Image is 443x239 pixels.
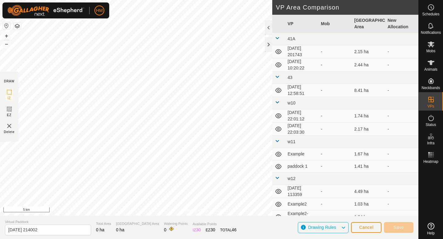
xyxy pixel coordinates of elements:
td: Example2-VP001 [285,210,318,224]
td: 1.34 ha [352,210,385,224]
span: VPs [427,104,434,108]
button: + [3,32,10,40]
td: 1.74 ha [352,109,385,123]
div: - [321,163,349,170]
span: HM [96,7,103,14]
td: [DATE] 12:58:51 [285,84,318,97]
div: - [321,113,349,119]
span: [GEOGRAPHIC_DATA] Area [116,221,159,226]
a: Contact Us [215,208,233,213]
th: New Allocation [385,15,418,33]
span: Delete [4,130,15,134]
span: 43 [288,75,293,80]
a: Privacy Policy [185,208,208,213]
span: 41A [288,36,295,41]
span: Virtual Paddock [5,219,91,225]
span: Infra [427,141,434,145]
td: - [385,58,418,72]
td: - [385,198,418,210]
span: Animals [424,68,437,71]
td: 2.15 ha [352,45,385,58]
button: Save [384,222,413,233]
td: - [385,109,418,123]
span: w10 [288,100,296,105]
div: - [321,87,349,94]
button: Map Layers [14,22,21,30]
button: – [3,40,10,48]
td: [DATE] 201743 [285,45,318,58]
span: Mobs [426,49,435,53]
span: Notifications [421,31,441,34]
td: - [385,210,418,224]
span: Schedules [422,12,439,16]
td: 2.17 ha [352,123,385,136]
td: - [385,45,418,58]
button: Cancel [351,222,381,233]
div: IZ [193,227,201,233]
span: Status [425,123,436,127]
div: - [321,151,349,157]
span: 0 ha [96,227,104,232]
span: Watering Points [164,221,188,226]
td: 4.49 ha [352,185,385,198]
span: Total Area [96,221,111,226]
a: Help [419,220,443,237]
div: - [321,201,349,207]
td: paddock 1 [285,160,318,173]
button: Reset Map [3,22,10,29]
div: - [321,62,349,68]
span: Cancel [359,225,373,230]
div: - [321,126,349,132]
span: IZ [8,96,11,100]
th: VP [285,15,318,33]
span: 30 [210,227,215,232]
td: Example [285,148,318,160]
th: [GEOGRAPHIC_DATA] Area [352,15,385,33]
th: Mob [318,15,352,33]
div: - [321,214,349,220]
span: w11 [288,139,296,144]
td: - [385,160,418,173]
span: Save [393,225,404,230]
td: [DATE] 22:03:30 [285,123,318,136]
span: Drawing Rules [308,225,336,230]
td: 2.44 ha [352,58,385,72]
div: - [321,188,349,195]
span: 0 ha [116,227,124,232]
td: - [385,84,418,97]
img: Gallagher Logo [7,5,84,16]
span: Neckbands [421,86,440,90]
td: [DATE] 113359 [285,185,318,198]
td: 1.67 ha [352,148,385,160]
td: 8.41 ha [352,84,385,97]
img: VP [6,122,13,130]
span: Help [427,231,435,235]
div: - [321,49,349,55]
td: - [385,148,418,160]
span: 30 [196,227,201,232]
td: [DATE] 10:20:22 [285,58,318,72]
span: Heatmap [423,160,438,163]
td: [DATE] 22:01:12 [285,109,318,123]
span: 46 [232,227,237,232]
span: 0 [164,227,166,232]
div: DRAW [4,79,14,84]
td: Example2 [285,198,318,210]
span: w12 [288,176,296,181]
td: 1.41 ha [352,160,385,173]
h2: VP Area Comparison [276,4,418,11]
span: Available Points [193,221,236,227]
td: - [385,123,418,136]
td: 1.03 ha [352,198,385,210]
span: EZ [7,113,12,117]
div: EZ [206,227,215,233]
td: - [385,185,418,198]
div: TOTAL [220,227,237,233]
